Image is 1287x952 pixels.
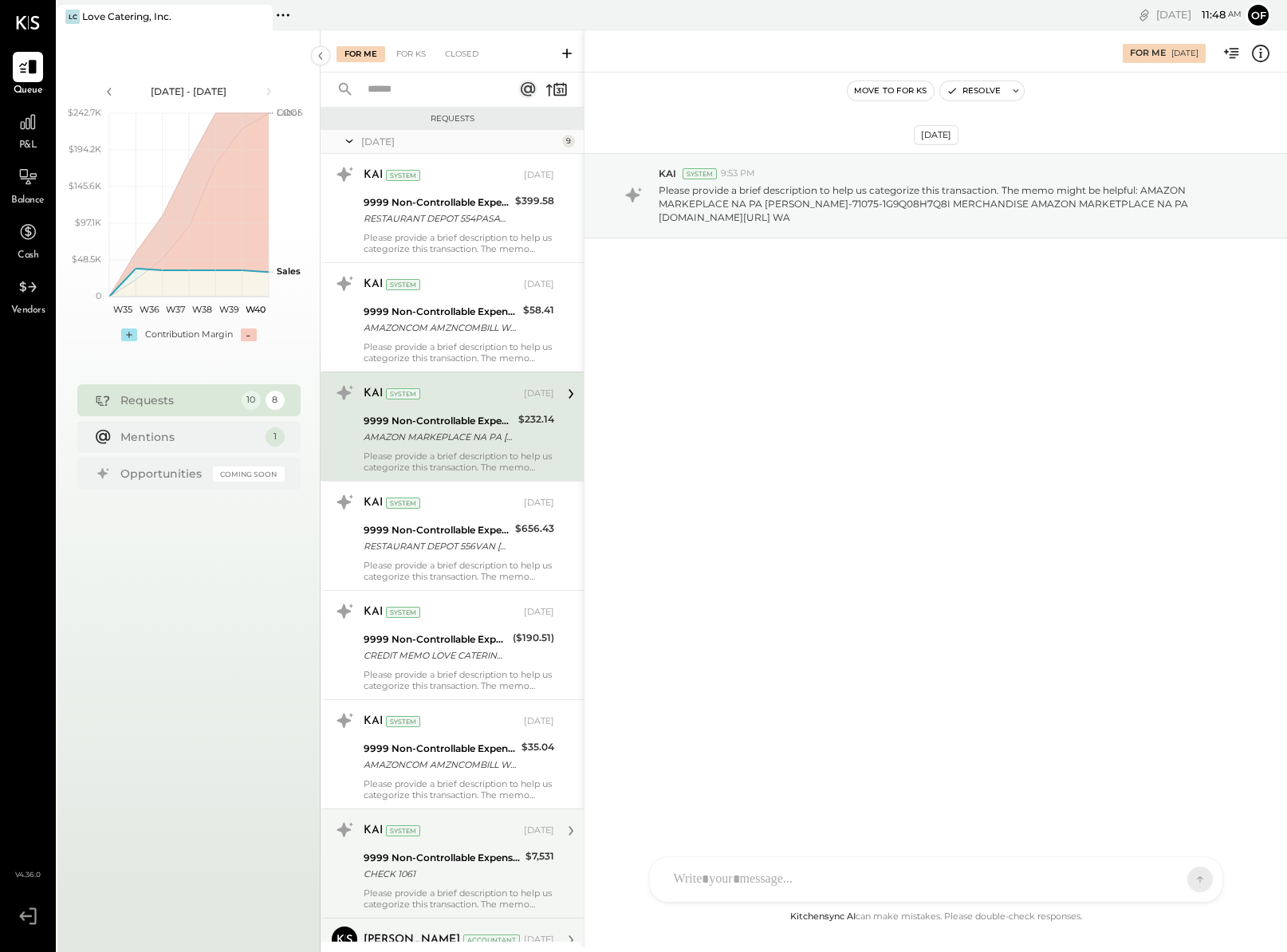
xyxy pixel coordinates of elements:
div: CHECK 1061 [364,866,521,882]
text: Sales [277,266,301,277]
div: Accountant [463,934,520,946]
div: System [386,716,420,727]
text: W38 [192,304,212,315]
div: Contribution Margin [145,328,233,341]
div: Please provide a brief description to help us categorize this transaction. The memo might be help... [364,778,554,801]
div: KAI [364,167,383,183]
text: W35 [112,304,132,315]
div: Opportunities [120,466,205,482]
text: 0 [96,290,101,301]
text: W36 [139,304,159,315]
div: [DATE] [524,169,554,182]
div: [DATE] [361,135,558,148]
div: Please provide a brief description to help us categorize this transaction. The memo might be help... [364,341,554,364]
div: KAI [364,604,383,620]
div: [DATE] [524,278,554,291]
div: RESTAURANT DEPOT 556VAN [GEOGRAPHIC_DATA][PERSON_NAME]-71091-00412310 [PHONE_NUMBER] RESTAURANT D... [364,538,510,554]
div: Please provide a brief description to help us categorize this transaction. The memo might be help... [364,560,554,582]
div: [DATE] [524,497,554,509]
div: [DATE] [524,934,554,946]
div: Please provide a brief description to help us categorize this transaction. The memo might be help... [364,887,554,910]
div: System [386,279,420,290]
div: $7,531 [525,848,554,864]
div: ($190.51) [513,630,554,646]
div: AMAZON MARKEPLACE NA PA [PERSON_NAME]-71075-1G9Q08H7Q8I MERCHANDISE AMAZON MARKETPLACE NA PA [DOM... [364,429,514,445]
div: [PERSON_NAME] [364,932,460,948]
text: $194.2K [69,144,101,155]
div: KAI [364,386,383,402]
div: [DATE] [524,715,554,728]
div: RESTAURANT DEPOT 554PASADENA [GEOGRAPHIC_DATA][PERSON_NAME]-72057-00325896 [PHONE_NUMBER] RESTAUR... [364,210,510,226]
a: Cash [1,217,55,263]
div: System [386,170,420,181]
text: W37 [166,304,185,315]
div: AMAZONCOM AMZNCOMBILL WA [PERSON_NAME]-72057-475UYK7PV4Q MERCHANDISE [DOMAIN_NAME] [DOMAIN_NAME][... [364,320,518,336]
div: Please provide a brief description to help us categorize this transaction. The memo might be help... [364,232,554,254]
div: Closed [437,46,486,62]
div: Requests [329,113,576,124]
div: 9999 Non-Controllable Expenses:Other Income and Expenses:To Be Classified P&L [364,522,510,538]
div: $399.58 [515,193,554,209]
div: System [386,498,420,509]
div: System [386,388,420,399]
text: Labor [277,107,301,118]
div: System [386,607,420,618]
div: 1 [266,427,285,446]
div: $58.41 [523,302,554,318]
div: CREDIT MEMO LOVE CATERING INC/ - We are unable to view check image in bank [364,647,508,663]
div: System [386,825,420,836]
span: Cash [18,249,38,263]
div: $656.43 [515,521,554,537]
span: P&L [19,139,37,153]
span: Balance [11,194,45,208]
div: For Me [1130,47,1166,60]
p: Please provide a brief description to help us categorize this transaction. The memo might be help... [659,183,1243,224]
div: For KS [388,46,434,62]
div: LC [65,10,80,24]
div: 9999 Non-Controllable Expenses:Other Income and Expenses:To Be Classified P&L [364,195,510,210]
div: AMAZONCOM AMZNCOMBILL WA [PERSON_NAME]-71075-7DJGKGAUES1 MERCHANDISE [DOMAIN_NAME] [DOMAIN_NAME][... [364,757,517,773]
div: [DATE] [524,824,554,837]
button: of [1246,2,1271,28]
div: [DATE] [1171,48,1198,59]
div: 10 [242,391,261,410]
div: + [121,328,137,341]
div: For Me [337,46,385,62]
a: P&L [1,107,55,153]
div: - [241,328,257,341]
div: Coming Soon [213,466,285,482]
text: W39 [218,304,238,315]
div: [DATE] [1156,7,1242,22]
div: $232.14 [518,411,554,427]
div: 9999 Non-Controllable Expenses:Other Income and Expenses:To Be Classified P&L [364,850,521,866]
div: System [683,168,717,179]
div: Please provide a brief description to help us categorize this transaction. The memo might be help... [364,669,554,691]
div: KAI [364,714,383,730]
div: $35.04 [521,739,554,755]
div: 8 [266,391,285,410]
div: [DATE] [524,606,554,619]
div: KAI [364,495,383,511]
button: Resolve [940,81,1007,100]
div: KAI [364,277,383,293]
div: Mentions [120,429,258,445]
span: Queue [14,84,43,98]
text: W40 [245,304,265,315]
div: copy link [1136,6,1152,23]
div: [DATE] [524,387,554,400]
span: 9:53 PM [721,167,755,180]
div: 9999 Non-Controllable Expenses:Other Income and Expenses:To Be Classified P&L [364,631,508,647]
a: Queue [1,52,55,98]
div: [DATE] [914,125,958,145]
text: $97.1K [75,217,101,228]
a: Vendors [1,272,55,318]
div: 9 [562,135,575,148]
button: Move to for ks [848,81,934,100]
span: Vendors [11,304,45,318]
div: 9999 Non-Controllable Expenses:Other Income and Expenses:To Be Classified P&L [364,741,517,757]
text: $242.7K [68,107,101,118]
div: [DATE] - [DATE] [121,85,257,98]
div: 9999 Non-Controllable Expenses:Other Income and Expenses:To Be Classified P&L [364,304,518,320]
text: $145.6K [69,180,101,191]
div: Requests [120,392,234,408]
